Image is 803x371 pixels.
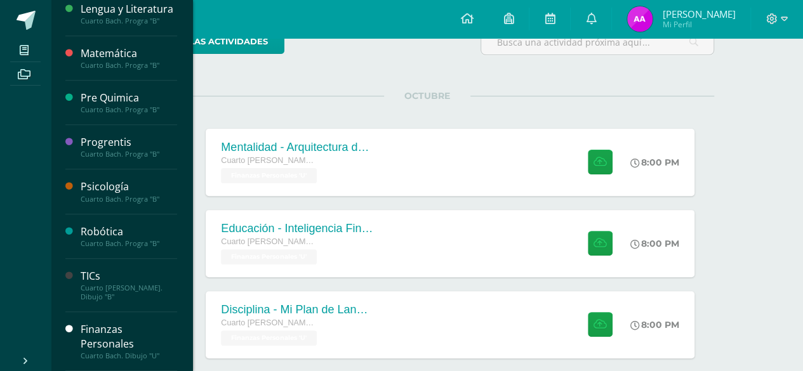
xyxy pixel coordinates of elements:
span: OCTUBRE [384,90,470,101]
a: ProgrentisCuarto Bach. Progra "B" [81,135,177,159]
span: Finanzas Personales 'U' [221,249,317,264]
div: Cuarto [PERSON_NAME]. Dibujo "B" [81,283,177,301]
input: Busca una actividad próxima aquí... [481,30,713,55]
a: MatemáticaCuarto Bach. Progra "B" [81,46,177,70]
div: Cuarto Bach. Progra "B" [81,16,177,25]
a: todas las Actividades [140,29,284,54]
div: Cuarto Bach. Progra "B" [81,195,177,204]
span: Cuarto [PERSON_NAME]. [GEOGRAPHIC_DATA] [221,237,316,246]
div: Finanzas Personales [81,322,177,351]
a: TICsCuarto [PERSON_NAME]. Dibujo "B" [81,269,177,301]
a: Pre QuimicaCuarto Bach. Progra "B" [81,91,177,114]
a: Lengua y LiteraturaCuarto Bach. Progra "B" [81,2,177,25]
div: Disciplina - Mi Plan de Lanzamiento a la Vida [221,303,373,316]
div: 8:00 PM [630,319,679,330]
div: Progrentis [81,135,177,150]
div: 8:00 PM [630,157,679,168]
div: Lengua y Literatura [81,2,177,16]
div: Cuarto Bach. Dibujo "U" [81,351,177,360]
span: Finanzas Personales 'U' [221,168,317,183]
div: Cuarto Bach. Progra "B" [81,239,177,248]
span: Cuarto [PERSON_NAME]. [GEOGRAPHIC_DATA] [221,156,316,165]
div: Cuarto Bach. Progra "B" [81,150,177,159]
a: PsicologíaCuarto Bach. Progra "B" [81,179,177,203]
div: Cuarto Bach. Progra "B" [81,61,177,70]
div: Matemática [81,46,177,61]
span: Cuarto [PERSON_NAME]. [GEOGRAPHIC_DATA] [221,318,316,327]
span: Finanzas Personales 'U' [221,330,317,346]
span: Mi Perfil [662,19,735,30]
div: Robótica [81,225,177,239]
div: Educación - Inteligencia Financiera Avanzada [221,222,373,235]
span: [PERSON_NAME] [662,8,735,20]
div: Mentalidad - Arquitectura de Mi Destino [221,141,373,154]
div: Psicología [81,179,177,194]
div: Pre Quimica [81,91,177,105]
div: 8:00 PM [630,238,679,249]
div: Cuarto Bach. Progra "B" [81,105,177,114]
img: f1b78e7ceb156fc07a120f7561fe39c1.png [627,6,653,32]
a: RobóticaCuarto Bach. Progra "B" [81,225,177,248]
a: Finanzas PersonalesCuarto Bach. Dibujo "U" [81,322,177,360]
div: TICs [81,269,177,283]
